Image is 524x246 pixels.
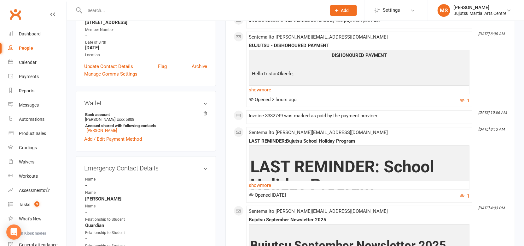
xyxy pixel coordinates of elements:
[34,201,39,207] span: 3
[249,208,388,214] span: Sent email to [PERSON_NAME][EMAIL_ADDRESS][DOMAIN_NAME]
[8,112,67,126] a: Automations
[8,6,23,22] a: Clubworx
[85,112,204,117] strong: Bank account
[478,110,507,115] i: [DATE] 10:06 AM
[251,70,468,79] p: HelloTristanOkeefe,
[8,70,67,84] a: Payments
[341,8,349,13] span: Add
[8,41,67,55] a: People
[438,4,450,17] div: MS
[249,192,286,198] span: Opened [DATE]
[85,182,207,188] strong: -
[85,52,207,58] div: Location
[249,181,469,190] a: show more
[19,31,41,36] div: Dashboard
[460,192,469,200] button: 1
[85,32,207,38] strong: -
[85,190,137,196] div: Name
[117,117,134,122] span: xxxx 5808
[85,40,207,46] div: Date of Birth
[19,46,33,51] div: People
[332,52,387,58] span: DISHONOURED PAYMENT
[8,27,67,41] a: Dashboard
[19,188,50,193] div: Assessments
[249,97,297,102] span: Opened 2 hours ago
[85,217,137,223] div: Relationship to Student
[19,145,37,150] div: Gradings
[85,27,207,33] div: Member Number
[8,55,67,70] a: Calendar
[84,100,207,107] h3: Wallet
[8,84,67,98] a: Reports
[85,223,207,228] strong: Guardian
[478,32,504,36] i: [DATE] 8:00 AM
[85,123,204,128] strong: Account shared with following contacts
[19,216,42,221] div: What's New
[249,130,388,135] span: Sent email to [PERSON_NAME][EMAIL_ADDRESS][DOMAIN_NAME]
[8,212,67,226] a: What's New
[8,98,67,112] a: Messages
[158,63,167,70] a: Flag
[478,206,504,210] i: [DATE] 4:03 PM
[85,230,137,236] div: Relationship to Student
[8,126,67,141] a: Product Sales
[85,203,137,209] div: Name
[84,111,207,134] li: [PERSON_NAME]
[85,209,207,215] strong: -
[85,196,207,202] strong: [PERSON_NAME]
[460,97,469,104] button: 1
[8,169,67,183] a: Workouts
[85,176,137,182] div: Name
[19,159,34,164] div: Waivers
[85,236,207,242] strong: -
[8,183,67,198] a: Assessments
[84,165,207,172] h3: Emergency Contact Details
[84,63,133,70] a: Update Contact Details
[478,127,504,132] i: [DATE] 8:13 AM
[453,10,506,16] div: Bujutsu Martial Arts Centre
[19,117,44,122] div: Automations
[249,34,388,40] span: Sent email to [PERSON_NAME][EMAIL_ADDRESS][DOMAIN_NAME]
[87,128,117,133] a: [PERSON_NAME]
[249,43,469,48] div: BUJUTSU - DISHONOURED PAYMENT
[249,113,469,119] div: Invoice 3332749 was marked as paid by the payment provider
[8,155,67,169] a: Waivers
[84,135,142,143] a: Add / Edit Payment Method
[19,174,38,179] div: Workouts
[330,5,357,16] button: Add
[85,45,207,51] strong: [DATE]
[249,85,469,94] a: show more
[249,138,469,144] div: LAST REMINDER:Bujutsu School Holiday Program
[8,198,67,212] a: Tasks 3
[192,63,207,70] a: Archive
[83,6,322,15] input: Search...
[19,74,39,79] div: Payments
[8,141,67,155] a: Gradings
[19,102,39,108] div: Messages
[19,131,46,136] div: Product Sales
[453,5,506,10] div: [PERSON_NAME]
[249,217,469,223] div: Bujutsu September Newsletter 2025
[251,157,434,194] span: LAST REMINDER: School Holiday Program
[6,224,21,240] div: Open Intercom Messenger
[19,60,37,65] div: Calendar
[383,3,400,17] span: Settings
[19,88,34,93] div: Reports
[84,70,137,78] a: Manage Comms Settings
[19,202,30,207] div: Tasks
[85,20,207,25] strong: [STREET_ADDRESS]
